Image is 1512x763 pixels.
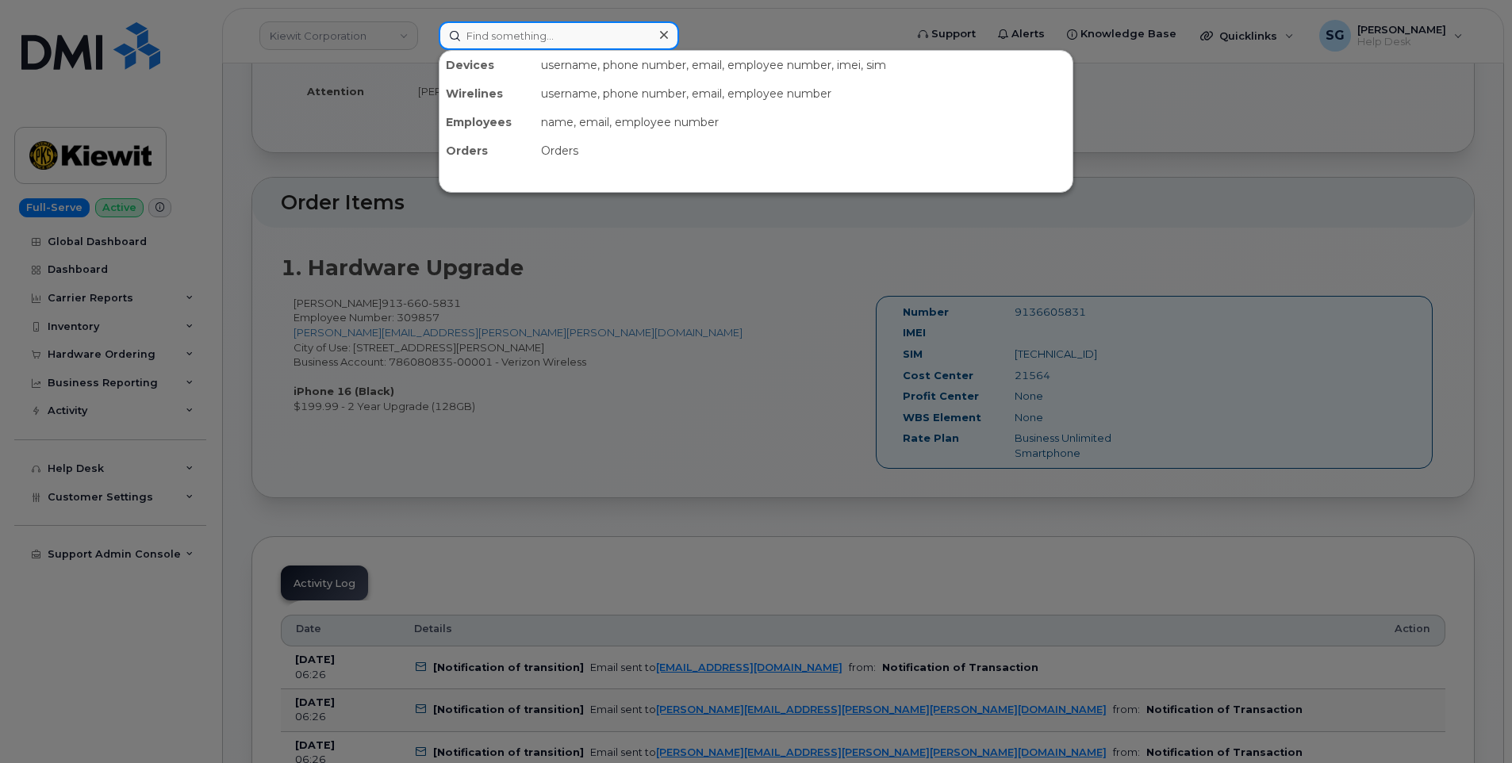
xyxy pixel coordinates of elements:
[439,108,535,136] div: Employees
[439,136,535,165] div: Orders
[535,79,1073,108] div: username, phone number, email, employee number
[439,51,535,79] div: Devices
[535,51,1073,79] div: username, phone number, email, employee number, imei, sim
[535,136,1073,165] div: Orders
[439,21,679,50] input: Find something...
[1443,694,1500,751] iframe: Messenger Launcher
[535,108,1073,136] div: name, email, employee number
[439,79,535,108] div: Wirelines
